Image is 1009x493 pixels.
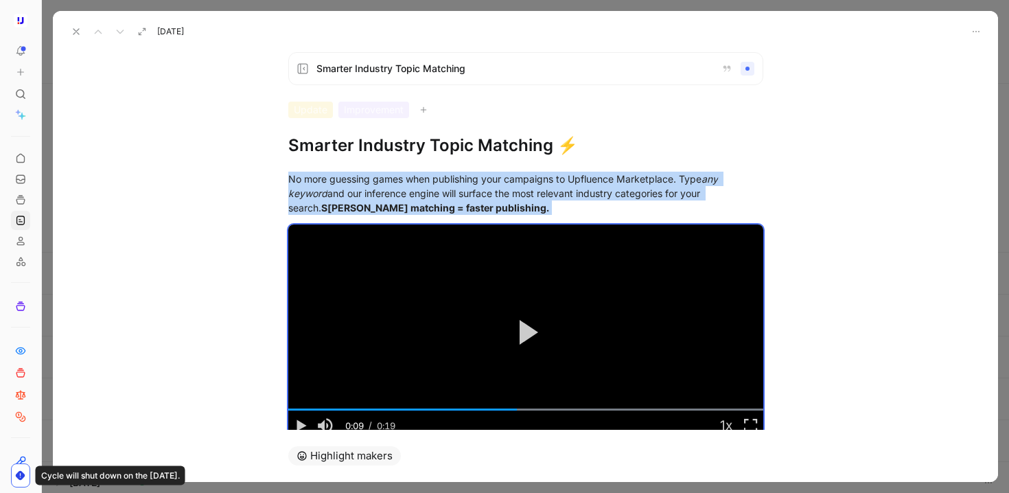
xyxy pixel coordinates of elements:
button: Highlight makers [288,446,401,466]
em: any [701,173,718,185]
span: No more guessing games when publishing your campaigns to Upfluence Marketplace. Type [288,173,701,185]
div: Progress Bar [288,409,763,411]
div: Cycle will shut down on the [DATE]. [36,466,185,485]
div: Video Player [288,225,763,441]
button: Fullscreen [739,411,763,440]
strong: [PERSON_NAME] matching = faster publishing. [321,202,549,214]
button: Mute [313,411,338,440]
span: [DATE] [157,26,184,37]
span: 0:09 [345,420,364,431]
span: keyword [288,187,327,199]
button: Play Video [495,301,557,363]
span: Smarter Industry Topic Matching [316,60,710,77]
div: UpdateImprovement [288,102,763,118]
img: Upfluence [14,14,27,27]
div: Update [288,102,333,118]
span: 0:19 [377,420,395,431]
h1: Smarter Industry Topic Matching ⚡ [288,135,763,157]
span: S [321,202,327,214]
button: Upfluence [11,11,30,30]
button: Play [288,411,313,440]
span: / [369,420,372,431]
div: Improvement [338,102,409,118]
span: and our inference engine will surface the most relevant industry categories for your search. [288,187,703,214]
button: Playback Rate [714,411,739,440]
